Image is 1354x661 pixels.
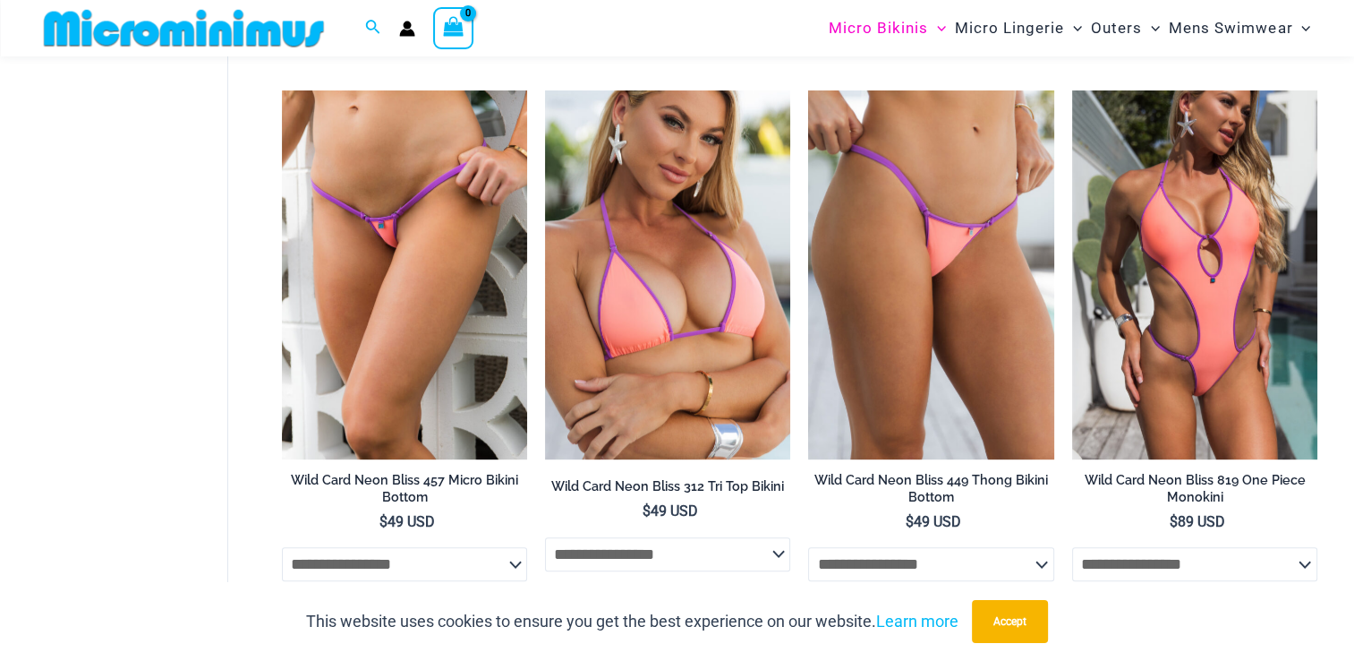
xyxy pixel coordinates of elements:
[643,502,698,519] bdi: 49 USD
[1169,513,1177,530] span: $
[876,612,958,631] a: Learn more
[1169,5,1292,51] span: Mens Swimwear
[306,608,958,635] p: This website uses cookies to ensure you get the best experience on our website.
[822,3,1318,54] nav: Site Navigation
[808,472,1053,505] h2: Wild Card Neon Bliss 449 Thong Bikini Bottom
[906,513,914,530] span: $
[1169,513,1224,530] bdi: 89 USD
[950,5,1086,51] a: Micro LingerieMenu ToggleMenu Toggle
[379,513,435,530] bdi: 49 USD
[545,478,790,495] h2: Wild Card Neon Bliss 312 Tri Top Bikini
[399,21,415,37] a: Account icon link
[808,90,1053,459] img: Wild Card Neon Bliss 449 Thong 01
[1086,5,1164,51] a: OutersMenu ToggleMenu Toggle
[282,472,527,512] a: Wild Card Neon Bliss 457 Micro Bikini Bottom
[906,513,961,530] bdi: 49 USD
[379,513,387,530] span: $
[808,90,1053,459] a: Wild Card Neon Bliss 449 Thong 01Wild Card Neon Bliss 449 Thong 02Wild Card Neon Bliss 449 Thong 02
[1091,5,1142,51] span: Outers
[1072,90,1317,459] img: Wild Card Neon Bliss 819 One Piece 04
[1072,90,1317,459] a: Wild Card Neon Bliss 819 One Piece 04Wild Card Neon Bliss 819 One Piece 05Wild Card Neon Bliss 81...
[365,17,381,39] a: Search icon link
[545,90,790,459] a: Wild Card Neon Bliss 312 Top 03Wild Card Neon Bliss 312 Top 457 Micro 02Wild Card Neon Bliss 312 ...
[1142,5,1160,51] span: Menu Toggle
[282,90,527,459] a: Wild Card Neon Bliss 312 Top 457 Micro 04Wild Card Neon Bliss 312 Top 457 Micro 05Wild Card Neon ...
[972,600,1048,643] button: Accept
[928,5,946,51] span: Menu Toggle
[545,90,790,459] img: Wild Card Neon Bliss 312 Top 03
[545,478,790,502] a: Wild Card Neon Bliss 312 Tri Top Bikini
[282,90,527,459] img: Wild Card Neon Bliss 312 Top 457 Micro 04
[1064,5,1082,51] span: Menu Toggle
[1292,5,1310,51] span: Menu Toggle
[808,472,1053,512] a: Wild Card Neon Bliss 449 Thong Bikini Bottom
[955,5,1064,51] span: Micro Lingerie
[829,5,928,51] span: Micro Bikinis
[1072,472,1317,512] a: Wild Card Neon Bliss 819 One Piece Monokini
[1164,5,1315,51] a: Mens SwimwearMenu ToggleMenu Toggle
[37,8,331,48] img: MM SHOP LOGO FLAT
[1072,472,1317,505] h2: Wild Card Neon Bliss 819 One Piece Monokini
[433,7,474,48] a: View Shopping Cart, empty
[643,502,651,519] span: $
[282,472,527,505] h2: Wild Card Neon Bliss 457 Micro Bikini Bottom
[824,5,950,51] a: Micro BikinisMenu ToggleMenu Toggle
